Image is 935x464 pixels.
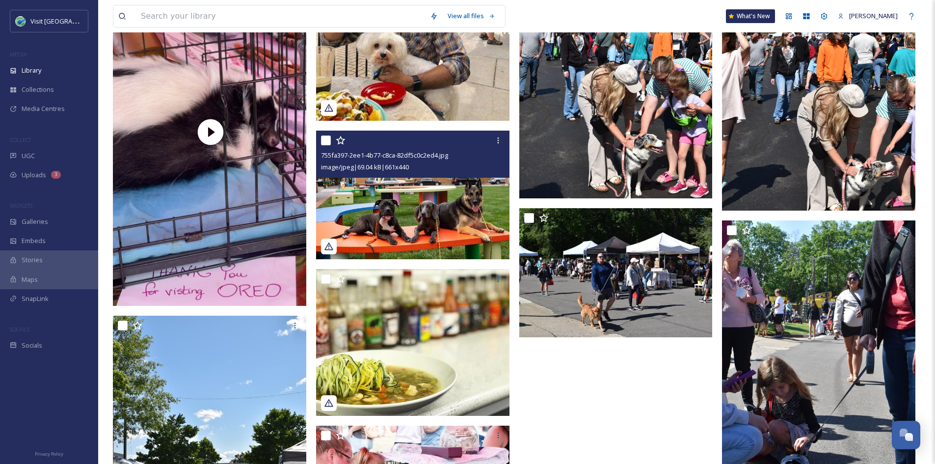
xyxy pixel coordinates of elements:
[22,151,35,161] span: UGC
[321,151,448,160] span: 755fa397-2ee1-4b77-c8ca-82df5c0c2ed4.jpg
[30,16,141,26] span: Visit [GEOGRAPHIC_DATA] [US_STATE]
[22,236,46,246] span: Embeds
[519,208,713,337] img: Farmers Market - 5.24 - A.Harvey -15.JPG
[16,16,26,26] img: cvctwitlogo_400x400.jpg
[35,451,63,457] span: Privacy Policy
[51,171,61,179] div: 3
[443,6,500,26] a: View all files
[22,294,49,303] span: SnapLink
[10,136,31,143] span: COLLECT
[833,6,903,26] a: [PERSON_NAME]
[892,421,920,449] button: Open Chat
[22,217,48,226] span: Galleries
[22,66,41,75] span: Library
[10,326,29,333] span: SOCIALS
[22,170,46,180] span: Uploads
[726,9,775,23] a: What's New
[316,131,509,259] img: 755fa397-2ee1-4b77-c8ca-82df5c0c2ed4.jpg
[10,202,32,209] span: WIDGETS
[22,104,65,113] span: Media Centres
[22,85,54,94] span: Collections
[22,341,42,350] span: Socials
[316,269,511,416] img: c642ebb3-144a-6a3c-ca42-c7fb77ff078f.jpg
[10,51,27,58] span: MEDIA
[849,11,898,20] span: [PERSON_NAME]
[136,5,425,27] input: Search your library
[321,163,409,171] span: image/jpeg | 69.04 kB | 661 x 440
[22,275,38,284] span: Maps
[35,447,63,459] a: Privacy Policy
[22,255,43,265] span: Stories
